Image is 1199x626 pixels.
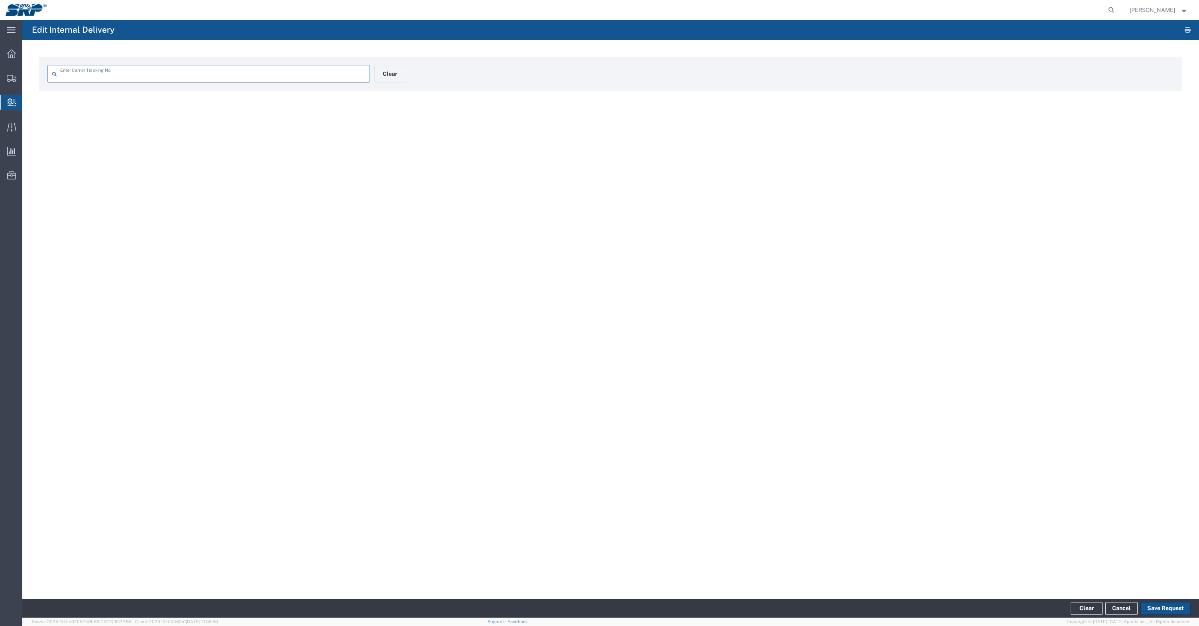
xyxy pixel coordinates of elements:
[507,619,528,624] a: Feedback
[1130,6,1175,14] span: AC Chrisman
[32,20,114,40] h4: Edit Internal Delivery
[186,619,218,624] span: [DATE] 10:06:59
[1140,602,1191,615] button: Save Request
[1067,618,1189,625] span: Copyright © [DATE]-[DATE] Agistix Inc., All Rights Reserved
[135,619,218,624] span: Client: 2025.19.0-1f462a1
[1105,602,1138,615] a: Cancel
[32,619,132,624] span: Server: 2025.19.0-b9208248b56
[374,65,406,83] button: Clear
[1129,5,1188,15] button: [PERSON_NAME]
[99,619,132,624] span: [DATE] 10:22:58
[1071,602,1103,615] button: Clear
[6,4,47,16] img: logo
[487,619,507,624] a: Support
